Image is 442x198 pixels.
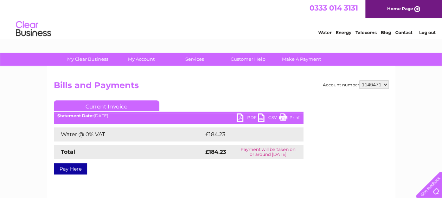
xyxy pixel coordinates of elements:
[323,80,389,89] div: Account number
[61,148,75,155] strong: Total
[204,127,290,141] td: £184.23
[237,113,258,124] a: PDF
[54,163,87,174] a: Pay Here
[309,4,358,12] a: 0333 014 3131
[355,30,377,35] a: Telecoms
[55,4,387,34] div: Clear Business is a trading name of Verastar Limited (registered in [GEOGRAPHIC_DATA] No. 3667643...
[57,113,94,118] b: Statement Date:
[318,30,332,35] a: Water
[15,18,51,40] img: logo.png
[336,30,351,35] a: Energy
[395,30,412,35] a: Contact
[219,53,277,66] a: Customer Help
[54,80,389,94] h2: Bills and Payments
[59,53,117,66] a: My Clear Business
[279,113,300,124] a: Print
[166,53,224,66] a: Services
[381,30,391,35] a: Blog
[258,113,279,124] a: CSV
[419,30,435,35] a: Log out
[54,127,204,141] td: Water @ 0% VAT
[54,113,303,118] div: [DATE]
[205,148,226,155] strong: £184.23
[112,53,170,66] a: My Account
[54,100,159,111] a: Current Invoice
[233,145,303,159] td: Payment will be taken on or around [DATE]
[273,53,331,66] a: Make A Payment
